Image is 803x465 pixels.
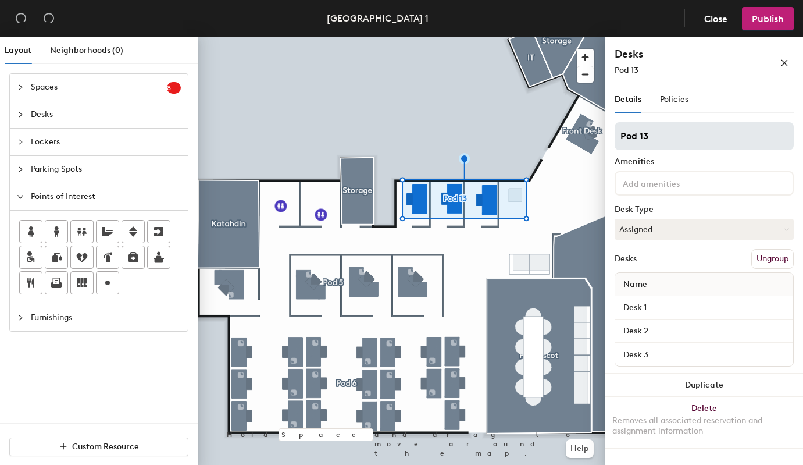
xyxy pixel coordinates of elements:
[620,176,725,190] input: Add amenities
[37,7,60,30] button: Redo (⌘ + ⇧ + Z)
[31,304,181,331] span: Furnishings
[17,84,24,91] span: collapsed
[9,438,188,456] button: Custom Resource
[167,84,181,92] span: 8
[72,442,139,452] span: Custom Resource
[752,13,784,24] span: Publish
[618,323,791,339] input: Unnamed desk
[31,101,181,128] span: Desks
[618,274,653,295] span: Name
[660,94,688,104] span: Policies
[31,74,167,101] span: Spaces
[17,314,24,321] span: collapsed
[780,59,788,67] span: close
[615,47,743,62] h4: Desks
[50,45,123,55] span: Neighborhoods (0)
[751,249,794,269] button: Ungroup
[615,94,641,104] span: Details
[31,183,181,210] span: Points of Interest
[615,219,794,240] button: Assigned
[618,346,791,363] input: Unnamed desk
[5,45,31,55] span: Layout
[618,300,791,316] input: Unnamed desk
[615,205,794,214] div: Desk Type
[17,193,24,200] span: expanded
[615,254,637,264] div: Desks
[742,7,794,30] button: Publish
[15,12,27,24] span: undo
[167,82,181,94] sup: 8
[9,7,33,30] button: Undo (⌘ + Z)
[605,374,803,397] button: Duplicate
[17,111,24,118] span: collapsed
[615,157,794,166] div: Amenities
[605,397,803,448] button: DeleteRemoves all associated reservation and assignment information
[704,13,727,24] span: Close
[694,7,737,30] button: Close
[31,156,181,183] span: Parking Spots
[17,139,24,145] span: collapsed
[615,65,638,75] span: Pod 13
[31,129,181,155] span: Lockers
[612,416,796,436] div: Removes all associated reservation and assignment information
[566,439,594,458] button: Help
[327,11,429,26] div: [GEOGRAPHIC_DATA] 1
[17,166,24,173] span: collapsed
